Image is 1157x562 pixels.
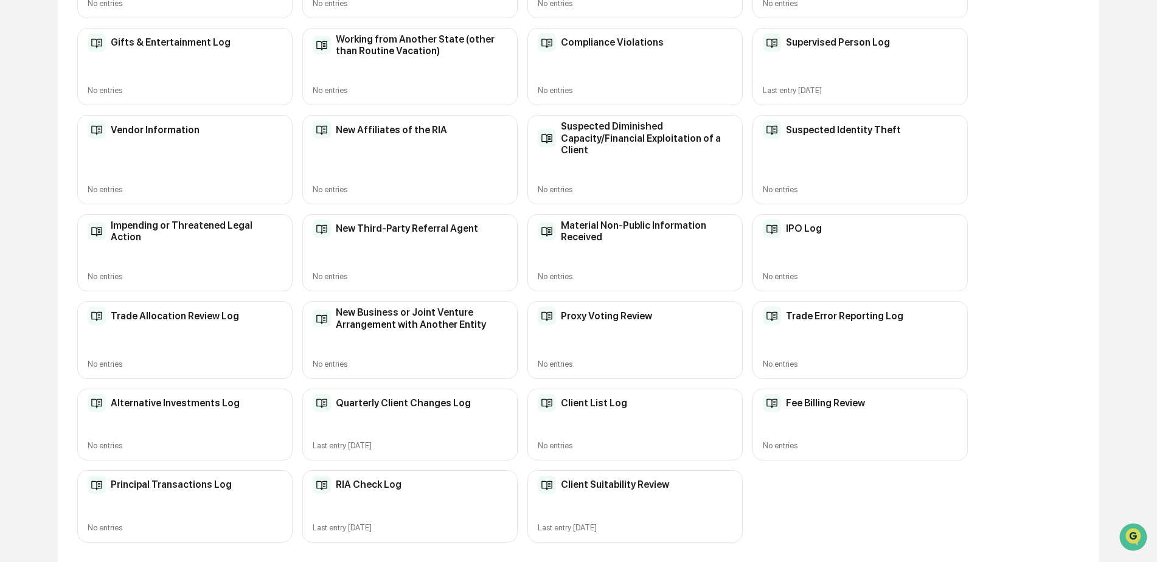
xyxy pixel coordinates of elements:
div: No entries [88,272,282,281]
h2: Trade Allocation Review Log [111,310,239,322]
p: How can we help? [12,26,221,45]
div: No entries [763,441,957,450]
img: Compliance Log Table Icon [313,36,331,54]
img: Compliance Log Table Icon [313,120,331,139]
h2: New Affiliates of the RIA [336,124,447,136]
img: Compliance Log Table Icon [88,222,106,240]
h2: Supervised Person Log [786,36,890,48]
h2: Working from Another State (other than Routine Vacation) [336,33,507,57]
div: No entries [313,359,507,369]
h2: Quarterly Client Changes Log [336,397,471,409]
h2: Alternative Investments Log [111,397,240,409]
div: No entries [538,86,732,95]
div: No entries [313,86,507,95]
div: No entries [88,523,282,532]
h2: Gifts & Entertainment Log [111,36,231,48]
img: Compliance Log Table Icon [763,307,781,325]
img: Compliance Log Table Icon [538,129,556,147]
div: No entries [88,441,282,450]
h2: Suspected Identity Theft [786,124,901,136]
a: 🗄️Attestations [83,148,156,170]
span: Pylon [121,206,147,215]
img: Compliance Log Table Icon [538,307,556,325]
img: Compliance Log Table Icon [313,476,331,494]
div: Last entry [DATE] [313,523,507,532]
div: Last entry [DATE] [763,86,957,95]
h2: Principal Transactions Log [111,479,232,490]
h2: Material Non-Public Information Received [561,220,732,243]
img: Compliance Log Table Icon [88,307,106,325]
img: Compliance Log Table Icon [88,476,106,494]
h2: Client Suitability Review [561,479,669,490]
div: We're available if you need us! [41,105,154,115]
img: Compliance Log Table Icon [88,33,106,52]
div: No entries [88,86,282,95]
div: 🗄️ [88,154,98,164]
img: Compliance Log Table Icon [763,394,781,412]
div: No entries [313,185,507,194]
h2: New Business or Joint Venture Arrangement with Another Entity [336,307,507,330]
div: No entries [763,359,957,369]
img: Compliance Log Table Icon [538,394,556,412]
div: No entries [538,272,732,281]
div: No entries [763,272,957,281]
h2: IPO Log [786,223,822,234]
h2: RIA Check Log [336,479,401,490]
span: Preclearance [24,153,78,165]
div: No entries [538,441,732,450]
img: Compliance Log Table Icon [538,33,556,52]
h2: Impending or Threatened Legal Action [111,220,282,243]
h2: Suspected Diminished Capacity/Financial Exploitation of a Client [561,120,732,156]
div: Last entry [DATE] [313,441,507,450]
img: Compliance Log Table Icon [763,220,781,238]
a: 🖐️Preclearance [7,148,83,170]
div: No entries [88,185,282,194]
div: Last entry [DATE] [538,523,732,532]
div: No entries [313,272,507,281]
img: Compliance Log Table Icon [313,220,331,238]
div: No entries [763,185,957,194]
h2: Fee Billing Review [786,397,865,409]
h2: Trade Error Reporting Log [786,310,903,322]
div: No entries [538,359,732,369]
div: 🔎 [12,178,22,187]
h2: New Third-Party Referral Agent [336,223,478,234]
span: Attestations [100,153,151,165]
a: 🔎Data Lookup [7,172,82,193]
img: Compliance Log Table Icon [538,222,556,240]
div: Start new chat [41,93,200,105]
div: No entries [88,359,282,369]
img: Compliance Log Table Icon [313,310,331,328]
h2: Client List Log [561,397,627,409]
h2: Compliance Violations [561,36,664,48]
img: Compliance Log Table Icon [763,120,781,139]
img: 1746055101610-c473b297-6a78-478c-a979-82029cc54cd1 [12,93,34,115]
span: Data Lookup [24,176,77,189]
img: Compliance Log Table Icon [88,394,106,412]
button: Start new chat [207,97,221,111]
img: Compliance Log Table Icon [313,394,331,412]
img: Compliance Log Table Icon [538,476,556,494]
iframe: Open customer support [1118,522,1151,555]
div: No entries [538,185,732,194]
img: Compliance Log Table Icon [88,120,106,139]
h2: Vendor Information [111,124,200,136]
img: Compliance Log Table Icon [763,33,781,52]
div: 🖐️ [12,154,22,164]
a: Powered byPylon [86,206,147,215]
h2: Proxy Voting Review [561,310,652,322]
